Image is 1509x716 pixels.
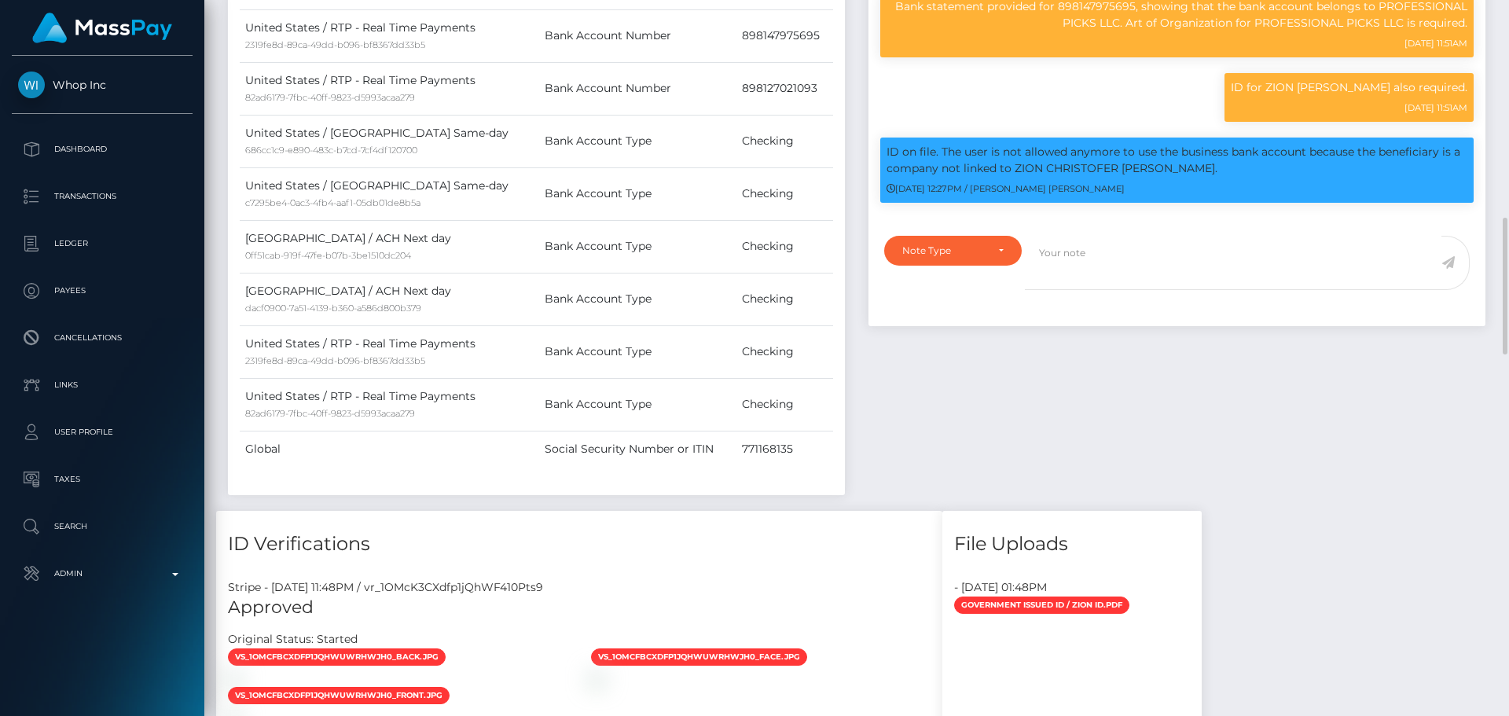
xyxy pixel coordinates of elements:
td: 898147975695 [736,9,833,62]
h4: ID Verifications [228,531,931,558]
small: 82ad6179-7fbc-40ff-9823-d5993acaa279 [245,92,415,103]
td: United States / [GEOGRAPHIC_DATA] Same-day [240,167,539,220]
a: Cancellations [12,318,193,358]
td: Bank Account Number [539,9,736,62]
div: Note Type [902,244,986,257]
p: User Profile [18,420,186,444]
p: Cancellations [18,326,186,350]
button: Note Type [884,236,1022,266]
small: [DATE] 11:51AM [1404,38,1467,49]
small: [DATE] 12:27PM / [PERSON_NAME] [PERSON_NAME] [887,183,1125,194]
p: Dashboard [18,138,186,161]
td: Bank Account Type [539,378,736,431]
a: Links [12,365,193,405]
a: Payees [12,271,193,310]
a: Admin [12,554,193,593]
p: Taxes [18,468,186,491]
td: United States / RTP - Real Time Payments [240,378,539,431]
td: Bank Account Type [539,115,736,167]
a: Transactions [12,177,193,216]
img: MassPay Logo [32,13,172,43]
span: Government issued ID / Zion Id.pdf [954,597,1129,614]
small: c7295be4-0ac3-4fb4-aaf1-05db01de8b5a [245,197,420,208]
div: Stripe - [DATE] 11:48PM / vr_1OMcK3CXdfp1jQhWF410Pts9 [216,579,942,596]
td: [GEOGRAPHIC_DATA] / ACH Next day [240,220,539,273]
p: Transactions [18,185,186,208]
td: Bank Account Type [539,220,736,273]
td: Checking [736,220,833,273]
span: vs_1OMcFbCXdfp1jQhWUwRHwJh0_face.jpg [591,648,807,666]
h5: Approved [228,596,931,620]
p: ID for ZION [PERSON_NAME] also required. [1231,79,1467,96]
a: User Profile [12,413,193,452]
td: United States / RTP - Real Time Payments [240,9,539,62]
p: Admin [18,562,186,586]
td: Checking [736,115,833,167]
td: United States / [GEOGRAPHIC_DATA] Same-day [240,115,539,167]
td: Bank Account Type [539,325,736,378]
small: 0ff51cab-919f-47fe-b07b-3be1510dc204 [245,250,411,261]
span: Whop Inc [12,78,193,92]
a: Ledger [12,224,193,263]
span: vs_1OMcFbCXdfp1jQhWUwRHwJh0_back.jpg [228,648,446,666]
h7: Original Status: Started [228,632,358,646]
a: Search [12,507,193,546]
td: Bank Account Type [539,273,736,325]
td: 898127021093 [736,62,833,115]
td: 771168135 [736,431,833,467]
td: United States / RTP - Real Time Payments [240,325,539,378]
div: - [DATE] 01:48PM [942,579,1202,596]
a: Taxes [12,460,193,499]
small: 2319fe8d-89ca-49dd-b096-bf8367dd33b5 [245,39,425,50]
img: Whop Inc [18,72,45,98]
small: 82ad6179-7fbc-40ff-9823-d5993acaa279 [245,408,415,419]
img: vr_1OMcK3CXdfp1jQhWF410Pts9file_1OMcJxCXdfp1jQhWEOkoh4iB [591,673,604,685]
td: Checking [736,378,833,431]
td: Bank Account Type [539,167,736,220]
td: Bank Account Number [539,62,736,115]
span: vs_1OMcFbCXdfp1jQhWUwRHwJh0_front.jpg [228,687,450,704]
img: vr_1OMcK3CXdfp1jQhWF410Pts9file_1OMcJOCXdfp1jQhWy2KflVEF [228,673,240,685]
small: 686cc1c9-e890-483c-b7cd-7cf4df120700 [245,145,417,156]
p: Ledger [18,232,186,255]
small: dacf0900-7a51-4139-b360-a586d800b379 [245,303,421,314]
p: Links [18,373,186,397]
h4: File Uploads [954,531,1190,558]
td: United States / RTP - Real Time Payments [240,62,539,115]
p: ID on file. The user is not allowed anymore to use the business bank account because the benefici... [887,144,1467,177]
a: Dashboard [12,130,193,169]
p: Payees [18,279,186,303]
p: Search [18,515,186,538]
td: Checking [736,167,833,220]
td: Checking [736,273,833,325]
td: Global [240,431,539,467]
td: Social Security Number or ITIN [539,431,736,467]
small: [DATE] 11:51AM [1404,102,1467,113]
small: 2319fe8d-89ca-49dd-b096-bf8367dd33b5 [245,355,425,366]
td: [GEOGRAPHIC_DATA] / ACH Next day [240,273,539,325]
td: Checking [736,325,833,378]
